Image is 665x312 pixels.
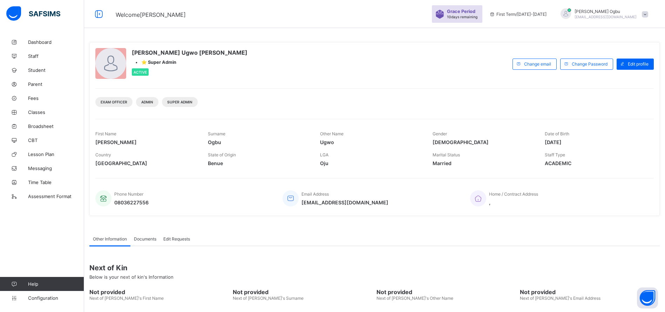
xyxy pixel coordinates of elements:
span: Benue [208,160,310,166]
span: Country [95,152,111,157]
span: First Name [95,131,116,136]
span: ACADEMIC [545,160,647,166]
span: , [489,199,538,205]
span: Dashboard [28,39,84,45]
span: Staff Type [545,152,565,157]
span: Other Name [320,131,344,136]
span: CBT [28,137,84,143]
span: Staff [28,53,84,59]
img: safsims [6,6,60,21]
span: Phone Number [114,191,143,197]
span: Gender [433,131,447,136]
span: [PERSON_NAME] Ugwo [PERSON_NAME] [132,49,247,56]
span: ⭐ Super Admin [141,60,176,65]
span: Configuration [28,295,84,301]
img: sticker-purple.71386a28dfed39d6af7621340158ba97.svg [435,10,444,19]
span: [DATE] [545,139,647,145]
span: Below is your next of kin's Information [89,274,174,280]
span: Other Information [93,236,127,242]
span: Grace Period [447,9,475,14]
span: Student [28,67,84,73]
span: Lesson Plan [28,151,84,157]
span: session/term information [489,12,547,17]
span: Fees [28,95,84,101]
span: Time Table [28,179,84,185]
span: Messaging [28,165,84,171]
span: Next of [PERSON_NAME]'s Email Address [520,296,600,301]
span: [EMAIL_ADDRESS][DOMAIN_NAME] [575,15,637,19]
span: Surname [208,131,225,136]
span: Welcome [PERSON_NAME] [116,11,186,18]
span: Next of Kin [89,264,660,272]
span: Not provided [376,289,516,296]
span: Edit Requests [163,236,190,242]
span: [EMAIL_ADDRESS][DOMAIN_NAME] [301,199,388,205]
span: Exam Officer [101,100,127,104]
span: Next of [PERSON_NAME]'s First Name [89,296,164,301]
span: Next of [PERSON_NAME]'s Surname [233,296,304,301]
span: [DEMOGRAPHIC_DATA] [433,139,535,145]
span: 08036227556 [114,199,149,205]
span: Ogbu [208,139,310,145]
span: Change email [524,61,551,67]
span: Active [134,70,147,74]
span: Next of [PERSON_NAME]'s Other Name [376,296,453,301]
span: Not provided [233,289,373,296]
span: Documents [134,236,156,242]
span: Email Address [301,191,329,197]
span: [PERSON_NAME] Ogbu [575,9,637,14]
span: State of Origin [208,152,236,157]
div: AnnOgbu [554,8,652,20]
span: Super Admin [167,100,192,104]
span: 10 days remaining [447,15,477,19]
span: Not provided [520,289,660,296]
span: Not provided [89,289,229,296]
span: Parent [28,81,84,87]
span: Assessment Format [28,194,84,199]
button: Open asap [637,287,658,308]
span: Classes [28,109,84,115]
div: • [132,60,247,65]
span: Oju [320,160,422,166]
span: Married [433,160,535,166]
span: Broadsheet [28,123,84,129]
span: Ugwo [320,139,422,145]
span: [GEOGRAPHIC_DATA] [95,160,197,166]
span: LGA [320,152,328,157]
span: Help [28,281,84,287]
span: Edit profile [628,61,649,67]
span: Admin [141,100,153,104]
span: Marital Status [433,152,460,157]
span: [PERSON_NAME] [95,139,197,145]
span: Change Password [572,61,608,67]
span: Home / Contract Address [489,191,538,197]
span: Date of Birth [545,131,569,136]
